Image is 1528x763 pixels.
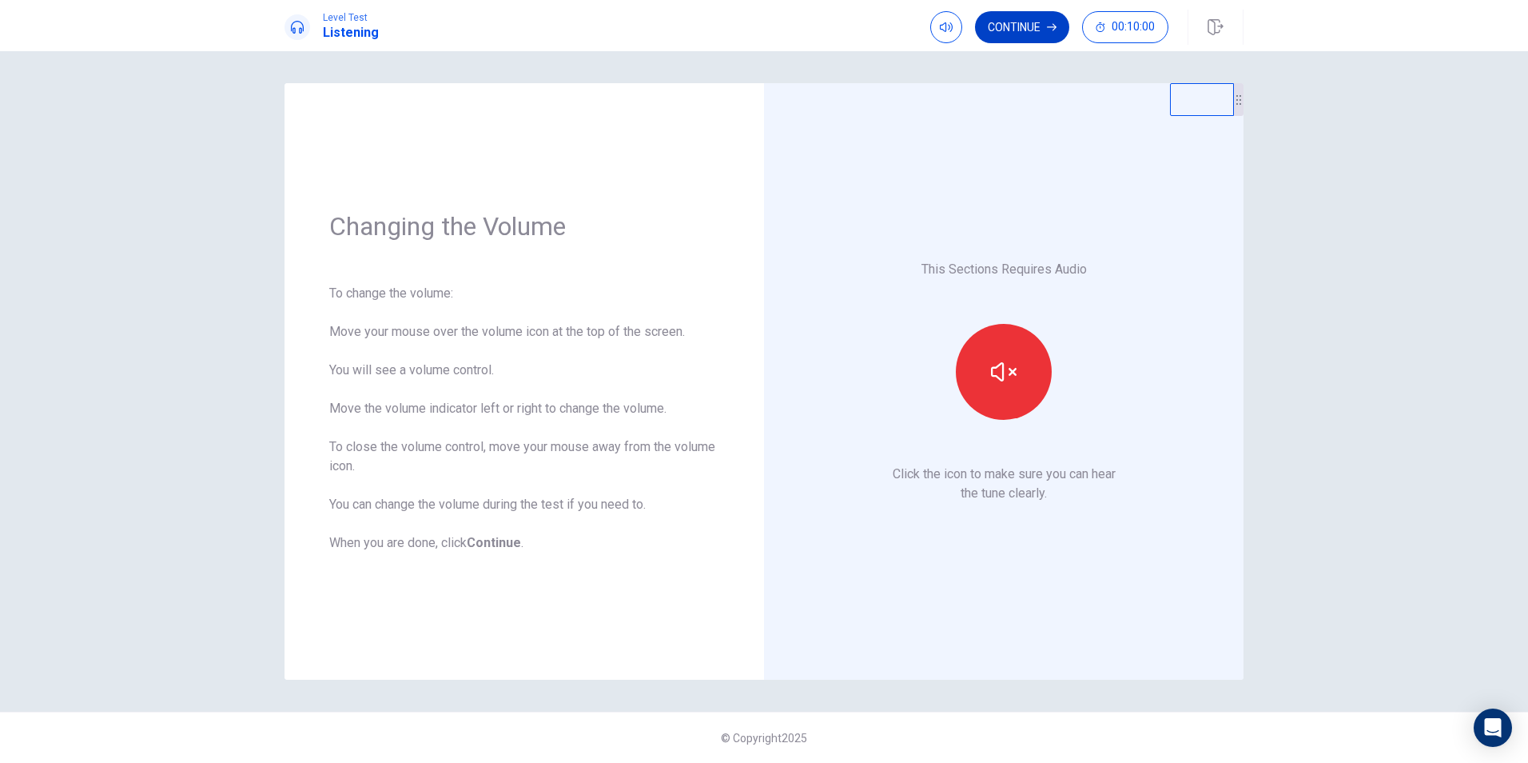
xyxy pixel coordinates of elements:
h1: Listening [323,23,379,42]
span: Level Test [323,12,379,23]
button: Continue [975,11,1069,43]
div: Open Intercom Messenger [1474,709,1512,747]
span: 00:10:00 [1112,21,1155,34]
b: Continue [467,535,521,550]
button: 00:10:00 [1082,11,1168,43]
div: To change the volume: Move your mouse over the volume icon at the top of the screen. You will see... [329,284,719,553]
h1: Changing the Volume [329,210,719,242]
span: © Copyright 2025 [721,732,807,745]
p: This Sections Requires Audio [921,260,1087,279]
p: Click the icon to make sure you can hear the tune clearly. [893,465,1116,503]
